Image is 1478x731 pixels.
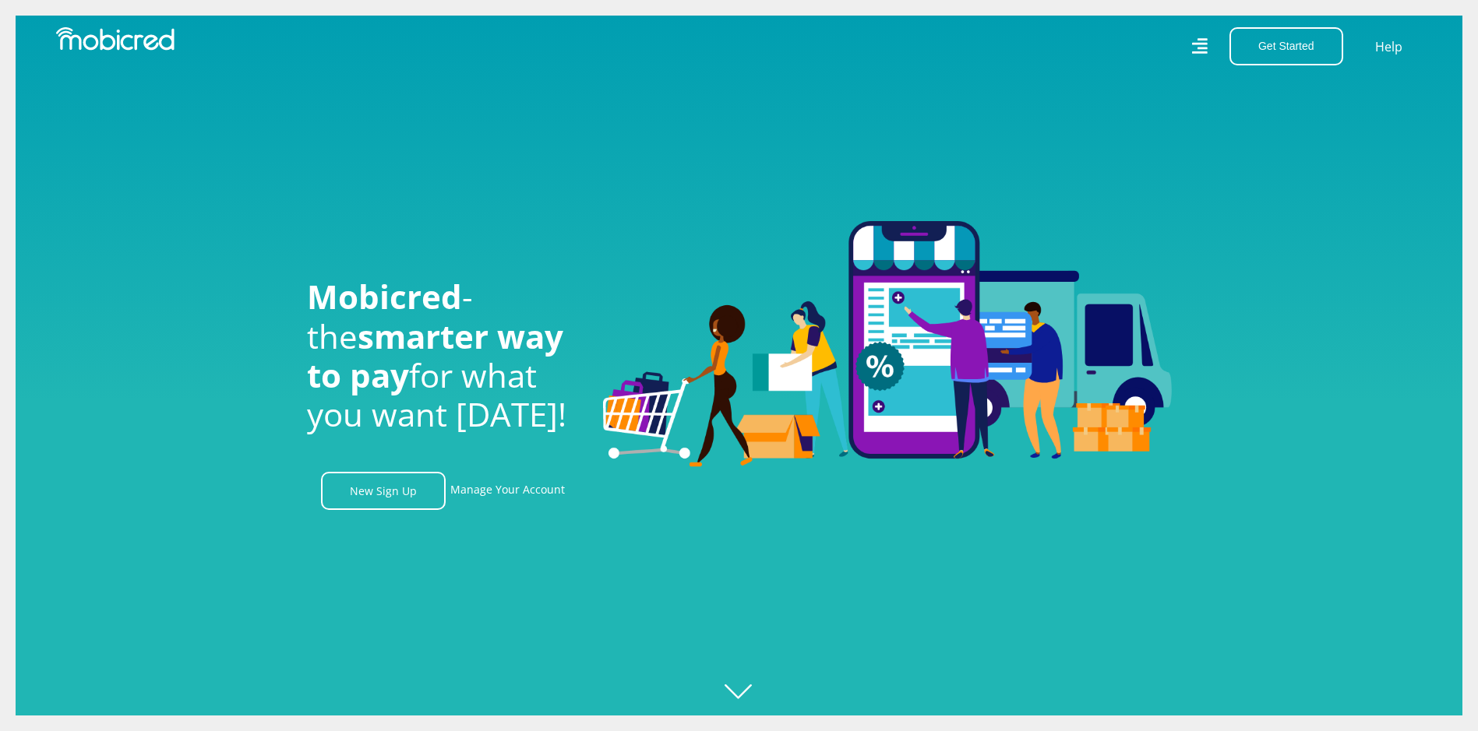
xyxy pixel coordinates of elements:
h1: - the for what you want [DATE]! [307,277,580,434]
a: Help [1374,37,1403,57]
span: Mobicred [307,274,462,318]
button: Get Started [1229,27,1343,65]
a: Manage Your Account [450,472,565,510]
a: New Sign Up [321,472,446,510]
img: Welcome to Mobicred [603,221,1172,467]
img: Mobicred [56,27,175,51]
span: smarter way to pay [307,314,563,397]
